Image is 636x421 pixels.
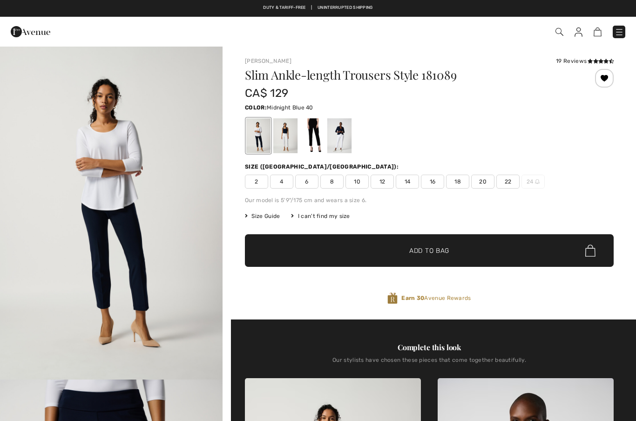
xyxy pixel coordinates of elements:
[270,175,293,189] span: 4
[496,175,520,189] span: 22
[535,179,540,184] img: ring-m.svg
[267,104,313,111] span: Midnight Blue 40
[245,342,614,353] div: Complete this look
[245,87,288,100] span: CA$ 129
[300,118,325,153] div: Black
[11,27,50,35] a: 1ère Avenue
[246,118,271,153] div: Midnight Blue 40
[615,27,624,37] img: Menu
[273,118,298,153] div: White
[387,292,398,305] img: Avenue Rewards
[594,27,602,36] img: Shopping Bag
[320,175,344,189] span: 8
[245,104,267,111] span: Color:
[245,234,614,267] button: Add to Bag
[471,175,494,189] span: 20
[401,295,424,301] strong: Earn 30
[245,357,614,371] div: Our stylists have chosen these pieces that come together beautifully.
[401,294,471,302] span: Avenue Rewards
[585,244,595,257] img: Bag.svg
[245,196,614,204] div: Our model is 5'9"/175 cm and wears a size 6.
[245,212,280,220] span: Size Guide
[396,175,419,189] span: 14
[521,175,545,189] span: 24
[556,57,614,65] div: 19 Reviews
[11,22,50,41] img: 1ère Avenue
[421,175,444,189] span: 16
[295,175,318,189] span: 6
[245,69,552,81] h1: Slim Ankle-length Trousers Style 181089
[575,27,582,37] img: My Info
[245,58,291,64] a: [PERSON_NAME]
[245,163,400,171] div: Size ([GEOGRAPHIC_DATA]/[GEOGRAPHIC_DATA]):
[245,175,268,189] span: 2
[371,175,394,189] span: 12
[327,118,352,153] div: Vanilla 30
[291,212,350,220] div: I can't find my size
[446,175,469,189] span: 18
[555,28,563,36] img: Search
[409,246,449,256] span: Add to Bag
[345,175,369,189] span: 10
